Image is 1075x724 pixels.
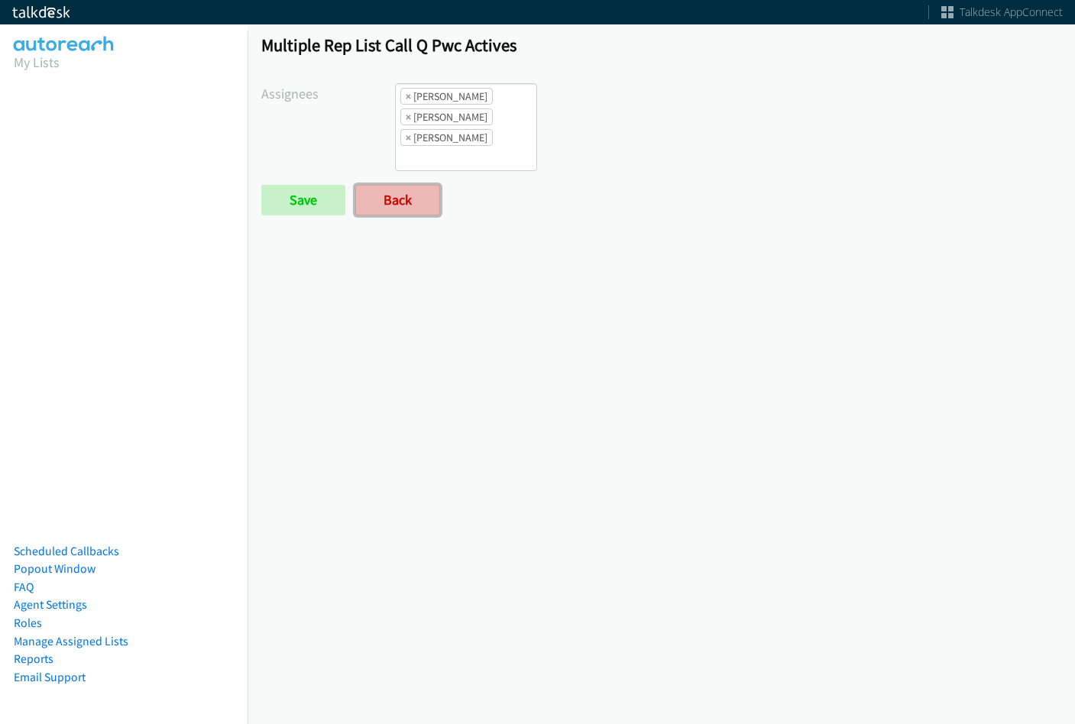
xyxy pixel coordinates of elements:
a: Popout Window [14,561,96,576]
a: Agent Settings [14,597,87,612]
input: Save [261,185,345,215]
a: Talkdesk AppConnect [941,5,1063,20]
a: Manage Assigned Lists [14,634,128,648]
li: Daquaya Johnson [400,108,493,125]
a: FAQ [14,580,34,594]
a: Back [355,185,440,215]
li: Jasmin Martinez [400,129,493,146]
span: × [406,109,411,124]
a: Email Support [14,670,86,684]
a: My Lists [14,53,60,71]
a: Scheduled Callbacks [14,544,119,558]
li: Alana Ruiz [400,88,493,105]
a: Roles [14,616,42,630]
label: Assignees [261,83,395,104]
a: Reports [14,651,53,666]
span: × [406,89,411,104]
h1: Multiple Rep List Call Q Pwc Actives [261,34,1061,56]
span: × [406,130,411,145]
